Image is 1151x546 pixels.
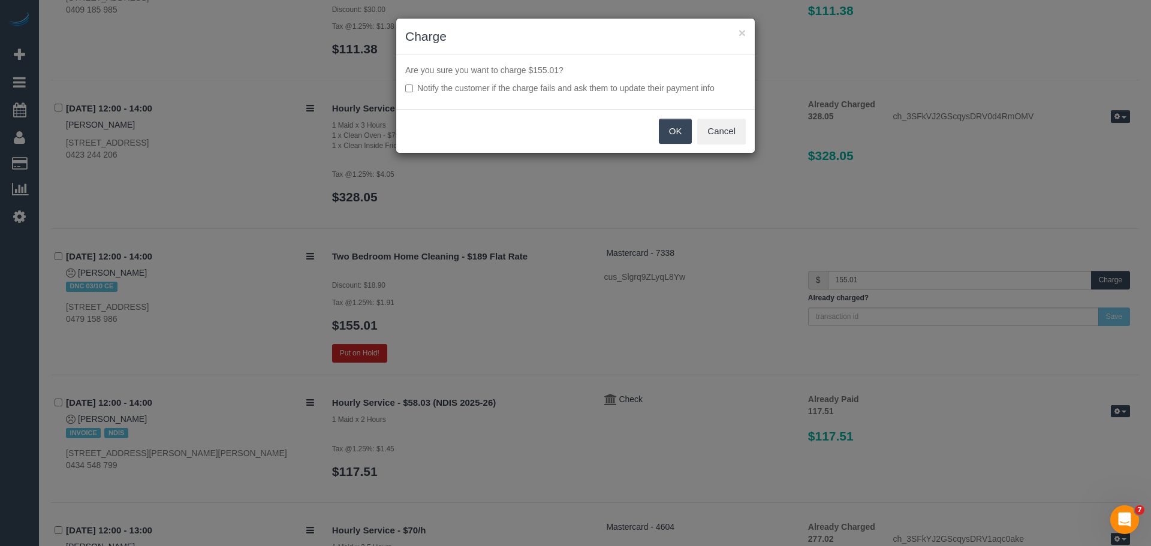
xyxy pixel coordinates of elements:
div: Are you sure you want to charge $155.01? [396,55,755,109]
input: Notify the customer if the charge fails and ask them to update their payment info [405,85,413,92]
span: 7 [1135,505,1144,515]
button: × [739,26,746,39]
h3: Charge [405,28,746,46]
iframe: Intercom live chat [1110,505,1139,534]
button: OK [659,119,692,144]
label: Notify the customer if the charge fails and ask them to update their payment info [405,82,746,94]
button: Cancel [697,119,746,144]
